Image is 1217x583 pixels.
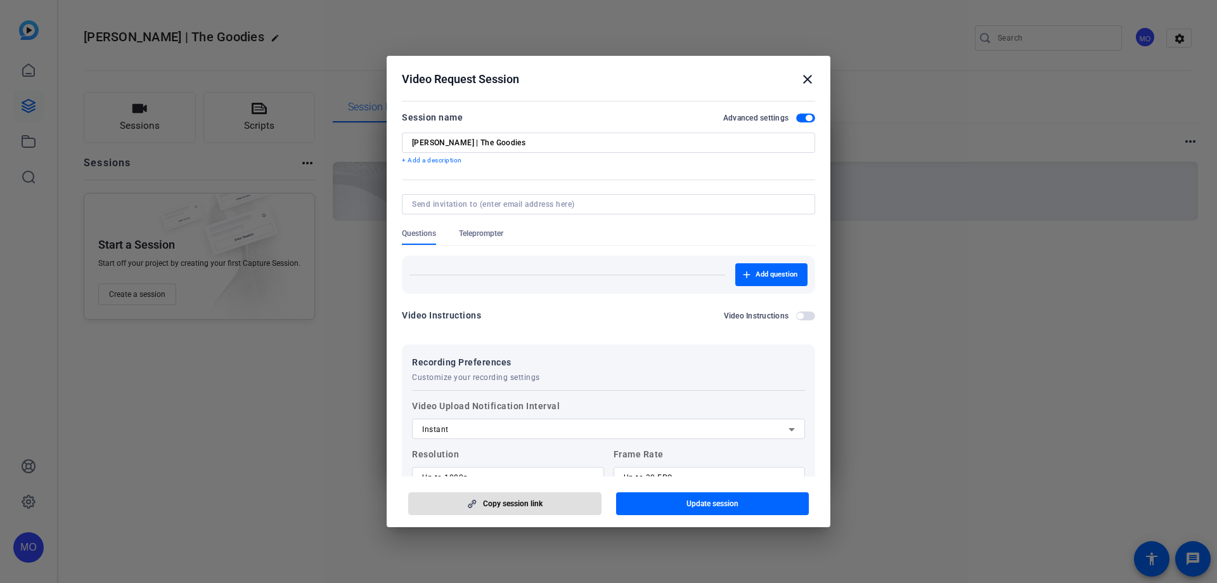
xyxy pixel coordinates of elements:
[412,447,604,487] label: Resolution
[624,473,673,482] span: Up to 30 FPS
[402,228,436,239] span: Questions
[408,492,602,515] button: Copy session link
[756,270,797,280] span: Add question
[412,372,540,383] span: Customize your recording settings
[402,110,463,125] div: Session name
[412,199,800,209] input: Send invitation to (enter email address here)
[735,263,808,286] button: Add question
[614,447,806,487] label: Frame Rate
[800,72,815,87] mat-icon: close
[723,113,789,123] h2: Advanced settings
[402,72,815,87] div: Video Request Session
[616,492,809,515] button: Update session
[459,228,503,239] span: Teleprompter
[412,398,805,439] label: Video Upload Notification Interval
[402,155,815,166] p: + Add a description
[412,355,540,370] span: Recording Preferences
[422,473,468,482] span: Up to 1080p
[422,425,449,434] span: Instant
[483,499,543,509] span: Copy session link
[412,138,805,148] input: Enter Session Name
[402,308,481,323] div: Video Instructions
[724,311,789,321] h2: Video Instructions
[686,499,738,509] span: Update session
